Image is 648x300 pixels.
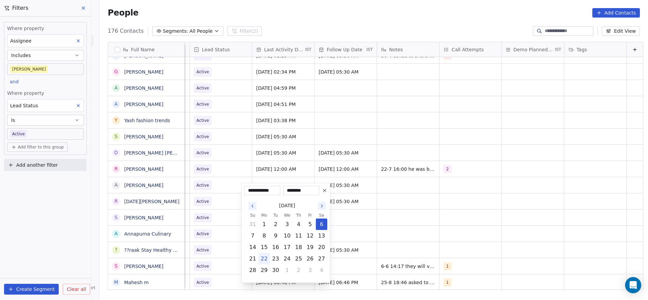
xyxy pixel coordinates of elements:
[281,212,293,219] th: Wednesday
[259,265,270,276] button: Monday, September 29th, 2025
[248,202,256,210] button: Go to the Previous Month
[247,265,258,276] button: Sunday, September 28th, 2025
[270,230,281,241] button: Tuesday, September 9th, 2025
[305,242,316,253] button: Friday, September 19th, 2025
[316,242,327,253] button: Saturday, September 20th, 2025
[282,230,293,241] button: Wednesday, September 10th, 2025
[305,253,316,264] button: Friday, September 26th, 2025
[282,219,293,230] button: Wednesday, September 3rd, 2025
[316,219,327,230] button: Saturday, September 6th, 2025, selected
[259,230,270,241] button: Monday, September 8th, 2025
[305,219,316,230] button: Friday, September 5th, 2025
[247,253,258,264] button: Sunday, September 21st, 2025
[270,242,281,253] button: Tuesday, September 16th, 2025
[259,219,270,230] button: Monday, September 1st, 2025
[270,219,281,230] button: Tuesday, September 2nd, 2025
[305,265,316,276] button: Friday, October 3rd, 2025
[270,253,281,264] button: Tuesday, September 23rd, 2025
[247,242,258,253] button: Sunday, September 14th, 2025
[293,242,304,253] button: Thursday, September 18th, 2025
[247,230,258,241] button: Sunday, September 7th, 2025
[293,230,304,241] button: Thursday, September 11th, 2025
[247,219,258,230] button: Sunday, August 31st, 2025
[293,265,304,276] button: Thursday, October 2nd, 2025
[259,212,270,219] th: Monday
[279,202,295,209] span: [DATE]
[316,212,327,219] th: Saturday
[305,230,316,241] button: Friday, September 12th, 2025
[282,253,293,264] button: Wednesday, September 24th, 2025
[259,253,270,264] button: Today, Monday, September 22nd, 2025
[318,202,326,210] button: Go to the Next Month
[270,212,281,219] th: Tuesday
[316,253,327,264] button: Saturday, September 27th, 2025
[304,212,316,219] th: Friday
[282,265,293,276] button: Wednesday, October 1st, 2025
[293,253,304,264] button: Thursday, September 25th, 2025
[293,219,304,230] button: Thursday, September 4th, 2025
[316,265,327,276] button: Saturday, October 4th, 2025
[316,230,327,241] button: Saturday, September 13th, 2025
[270,265,281,276] button: Tuesday, September 30th, 2025
[282,242,293,253] button: Wednesday, September 17th, 2025
[247,212,259,219] th: Sunday
[259,242,270,253] button: Monday, September 15th, 2025
[247,212,327,276] table: September 2025
[293,212,304,219] th: Thursday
